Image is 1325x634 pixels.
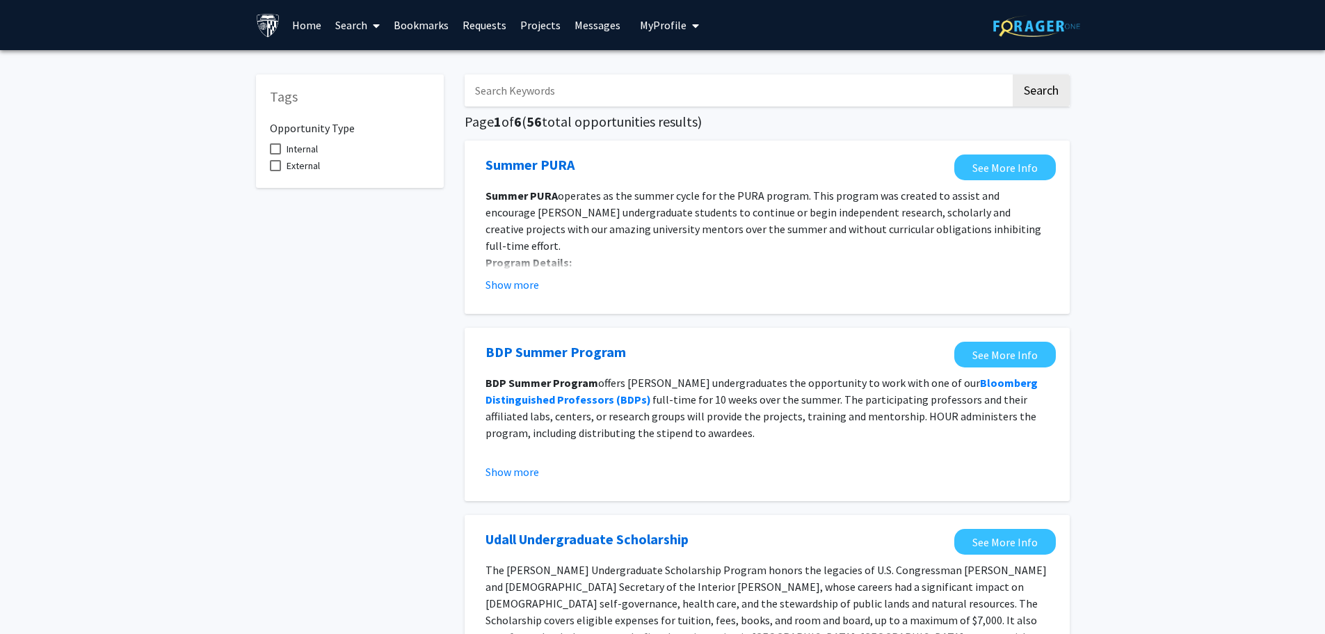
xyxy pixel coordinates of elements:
[465,74,1011,106] input: Search Keywords
[954,342,1056,367] a: Opens in a new tab
[485,154,575,175] a: Opens in a new tab
[387,1,456,49] a: Bookmarks
[485,374,1049,441] p: offers [PERSON_NAME] undergraduates the opportunity to work with one of our full-time for 10 week...
[640,18,686,32] span: My Profile
[270,111,430,135] h6: Opportunity Type
[485,189,558,203] strong: Summer PURA
[1013,74,1070,106] button: Search
[494,113,501,130] span: 1
[485,255,572,269] strong: Program Details:
[328,1,387,49] a: Search
[287,157,320,174] span: External
[527,113,542,130] span: 56
[256,13,280,38] img: Johns Hopkins University Logo
[485,463,539,480] button: Show more
[270,88,430,105] h5: Tags
[954,529,1056,555] a: Opens in a new tab
[993,15,1080,37] img: ForagerOne Logo
[285,1,328,49] a: Home
[485,189,1041,253] span: operates as the summer cycle for the PURA program. This program was created to assist and encoura...
[485,342,626,363] a: Opens in a new tab
[485,276,539,293] button: Show more
[485,376,598,390] strong: BDP Summer Program
[513,1,568,49] a: Projects
[485,529,689,550] a: Opens in a new tab
[10,571,59,624] iframe: Chat
[568,1,627,49] a: Messages
[456,1,513,49] a: Requests
[954,154,1056,180] a: Opens in a new tab
[514,113,522,130] span: 6
[465,113,1070,130] h5: Page of ( total opportunities results)
[287,141,318,157] span: Internal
